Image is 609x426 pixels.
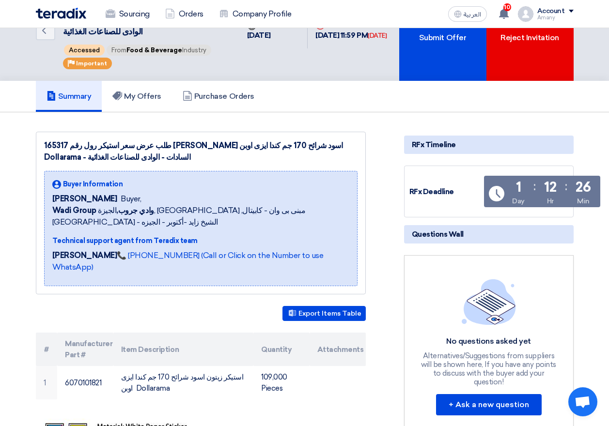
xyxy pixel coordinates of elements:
span: Food & Beverage [126,46,182,54]
div: Day [512,196,525,206]
div: Account [537,7,565,15]
span: الجيزة, [GEOGRAPHIC_DATA] ,مبنى بى وان - كابيتال [GEOGRAPHIC_DATA] - الشيخ زايد -أكتوبر - الجيزه [52,205,349,228]
h5: Summary [47,91,92,101]
th: Quantity [253,333,310,366]
a: 📞 [PHONE_NUMBER] (Call or Click on the Number to use WhatsApp) [52,251,324,272]
a: Purchase Orders [172,81,265,112]
div: Technical support agent from Teradix team [52,236,349,246]
strong: [PERSON_NAME] [52,251,117,260]
td: 109,000 Pieces [253,366,310,399]
button: + Ask a new question [436,394,542,415]
div: [DATE] [368,31,387,41]
img: Teradix logo [36,8,86,19]
div: : [533,178,536,195]
div: 1 [516,181,521,194]
div: RFx Deadline [409,186,482,198]
b: Wadi Group وادي جروب, [52,206,154,215]
div: Amany [537,15,574,20]
button: العربية [448,6,487,22]
div: Alternatives/Suggestions from suppliers will be shown here, If you have any points to discuss wit... [418,351,560,386]
div: 12 [544,181,556,194]
th: Attachments [310,333,366,366]
th: Manufacturer Part # [57,333,113,366]
img: empty_state_list.svg [462,279,516,324]
a: Company Profile [211,3,299,25]
th: # [36,333,58,366]
span: Buyer, [121,193,141,205]
span: From Industry [107,45,211,56]
div: [DATE] 11:59 PM [315,30,387,41]
span: Questions Wall [412,229,464,240]
span: 10 [503,3,511,11]
a: Sourcing [98,3,157,25]
td: 6070101821 [57,366,113,399]
th: Item Description [113,333,253,366]
span: Accessed [64,45,105,56]
div: [DATE] [247,30,300,41]
div: : [565,178,567,195]
div: No questions asked yet [418,336,560,347]
a: My Offers [102,81,172,112]
span: Important [76,60,107,67]
a: Summary [36,81,102,112]
span: [PERSON_NAME] [52,193,117,205]
h5: Purchase Orders [183,91,254,101]
div: RFx Timeline [404,136,574,154]
div: Hr [547,196,554,206]
span: Buyer Information [63,179,123,189]
img: profile_test.png [518,6,533,22]
td: 1 [36,366,58,399]
button: Export Items Table [282,306,366,321]
div: طلب عرض سعر استيكر رول رقم 165317 [PERSON_NAME] اسود شرائح 170 جم كندا ايزى اوبن Dollarama - السا... [44,140,358,163]
span: العربية [464,11,481,18]
div: 26 [576,181,591,194]
div: Min [577,196,590,206]
a: Orders [157,3,211,25]
div: Open chat [568,387,597,416]
td: استيكر زيتون اسود شرائح 170 جم كندا ايزى اوبن Dollarama [113,366,253,399]
h5: My Offers [112,91,161,101]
